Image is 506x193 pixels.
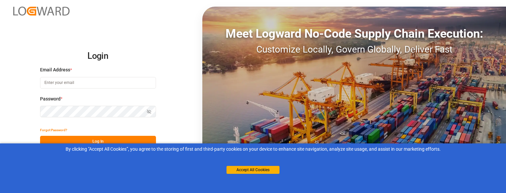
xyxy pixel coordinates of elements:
button: Forgot Password? [40,124,67,136]
button: Accept All Cookies [227,166,279,174]
input: Enter your email [40,77,156,89]
div: Customize Locally, Govern Globally, Deliver Fast [202,43,506,57]
button: Log In [40,136,156,147]
img: Logward_new_orange.png [13,7,70,16]
div: By clicking "Accept All Cookies”, you agree to the storing of first and third-party cookies on yo... [5,146,501,153]
div: Meet Logward No-Code Supply Chain Execution: [202,25,506,43]
span: Password [40,96,61,102]
span: Email Address [40,66,70,73]
h2: Login [40,46,156,67]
